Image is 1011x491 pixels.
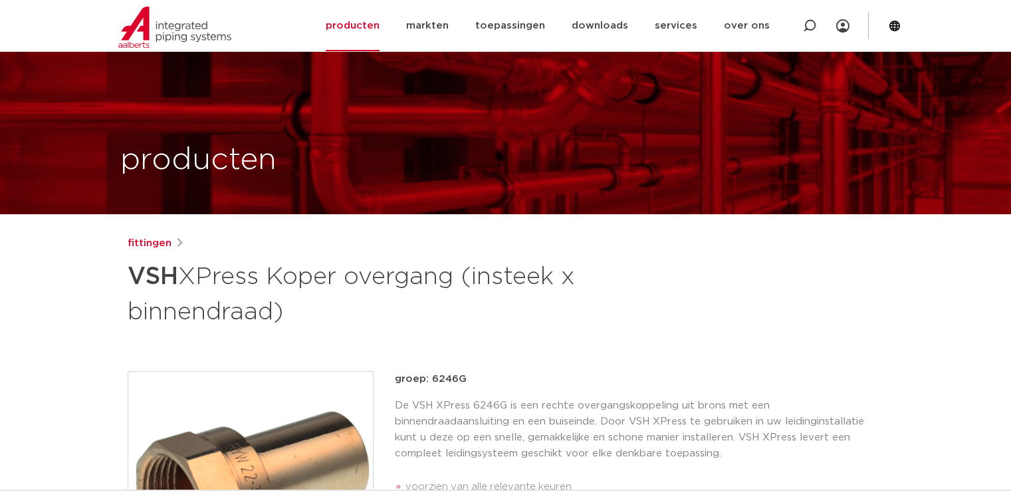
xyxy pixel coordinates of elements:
p: groep: 6246G [395,371,884,387]
strong: VSH [128,265,178,289]
a: fittingen [128,236,171,251]
h1: XPress Koper overgang (insteek x binnendraad) [128,257,627,329]
p: De VSH XPress 6246G is een rechte overgangskoppeling uit brons met een binnendraadaansluiting en ... [395,398,884,462]
h1: producten [120,139,277,182]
